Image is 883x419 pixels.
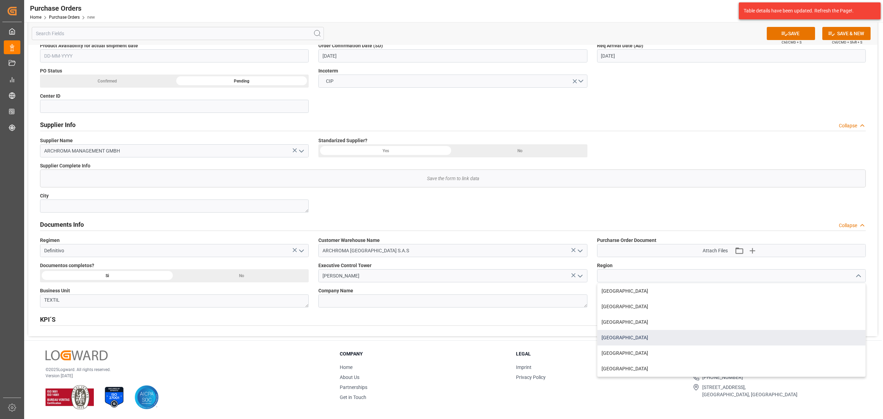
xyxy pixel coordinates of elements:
span: PO Status [40,67,62,75]
span: Standarized Supplier? [318,137,367,144]
div: Collapse [839,122,857,129]
div: Yes [318,144,453,157]
h2: KPI´S [40,315,56,324]
button: open menu [574,271,585,281]
span: Attach Files [703,247,728,254]
a: Imprint [516,364,532,370]
span: Req Arrival Date (AD) [597,42,643,49]
input: DD-MM-YYYY [597,49,866,62]
span: Ctrl/CMD + Shift + S [832,40,862,45]
span: Purcharse Order Document [597,237,656,244]
a: Privacy Policy [516,374,546,380]
button: open menu [574,245,585,256]
a: About Us [340,374,359,380]
div: [GEOGRAPHIC_DATA] [597,283,865,299]
textarea: TEXTIL [40,294,309,308]
input: enter supplier [40,144,309,157]
span: Supplier Complete Info [40,162,90,169]
button: close menu [853,271,863,281]
span: Supplier Name [40,137,73,144]
span: Executive Control Tower [318,262,371,269]
div: [GEOGRAPHIC_DATA] [597,299,865,314]
p: Version [DATE] [46,373,323,379]
div: Si [40,269,175,282]
button: SAVE & NEW [822,27,871,40]
a: Purchase Orders [49,15,80,20]
img: Logward Logo [46,350,108,360]
button: open menu [296,146,306,156]
span: CIP [323,78,337,85]
div: Table details have been updated. Refresh the Page!. [744,7,871,14]
h2: Supplier Info [40,120,76,129]
input: enter warehouse [318,244,587,257]
button: open menu [296,245,306,256]
div: [GEOGRAPHIC_DATA] [597,330,865,345]
span: [PHONE_NUMBER] [702,374,743,381]
a: Home [340,364,353,370]
h3: Legal [516,350,684,358]
input: DD-MM-YYYY [40,49,309,62]
div: Save the form to link data [40,170,865,187]
a: Partnerships [340,384,367,390]
div: Confirmed [40,75,175,88]
div: No [175,269,309,282]
div: No [453,144,587,157]
span: Incoterm [318,67,338,75]
p: © 2025 Logward. All rights reserved. [46,367,323,373]
a: Get in Touch [340,394,366,400]
img: AICPA SOC [135,385,159,409]
span: Regimen [40,237,60,244]
span: Ctrl/CMD + S [782,40,802,45]
span: Region [597,262,613,269]
div: [GEOGRAPHIC_DATA] [597,345,865,361]
span: Customer Warehouse Name [318,237,380,244]
button: SAVE [767,27,815,40]
span: Business Unit [40,287,70,294]
h3: Company [340,350,507,358]
span: [STREET_ADDRESS], [GEOGRAPHIC_DATA], [GEOGRAPHIC_DATA] [702,384,797,398]
span: City [40,192,49,199]
img: ISO 27001 Certification [102,385,126,409]
button: open menu [318,75,587,88]
span: Product Availability for actual shipment date [40,42,138,49]
span: Center ID [40,92,60,100]
span: Order Confirmation Date (SD) [318,42,383,49]
img: ISO 9001 & ISO 14001 Certification [46,385,94,409]
input: Search Fields [32,27,324,40]
div: Pending [175,75,309,88]
div: [GEOGRAPHIC_DATA] [597,314,865,330]
input: DD-MM-YYYY [318,49,587,62]
div: Purchase Orders [30,3,95,13]
span: Documentos completos? [40,262,94,269]
div: Collapse [839,222,857,229]
a: Home [30,15,41,20]
div: [GEOGRAPHIC_DATA] [597,361,865,377]
h2: Documents Info [40,220,84,229]
span: Company Name [318,287,353,294]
